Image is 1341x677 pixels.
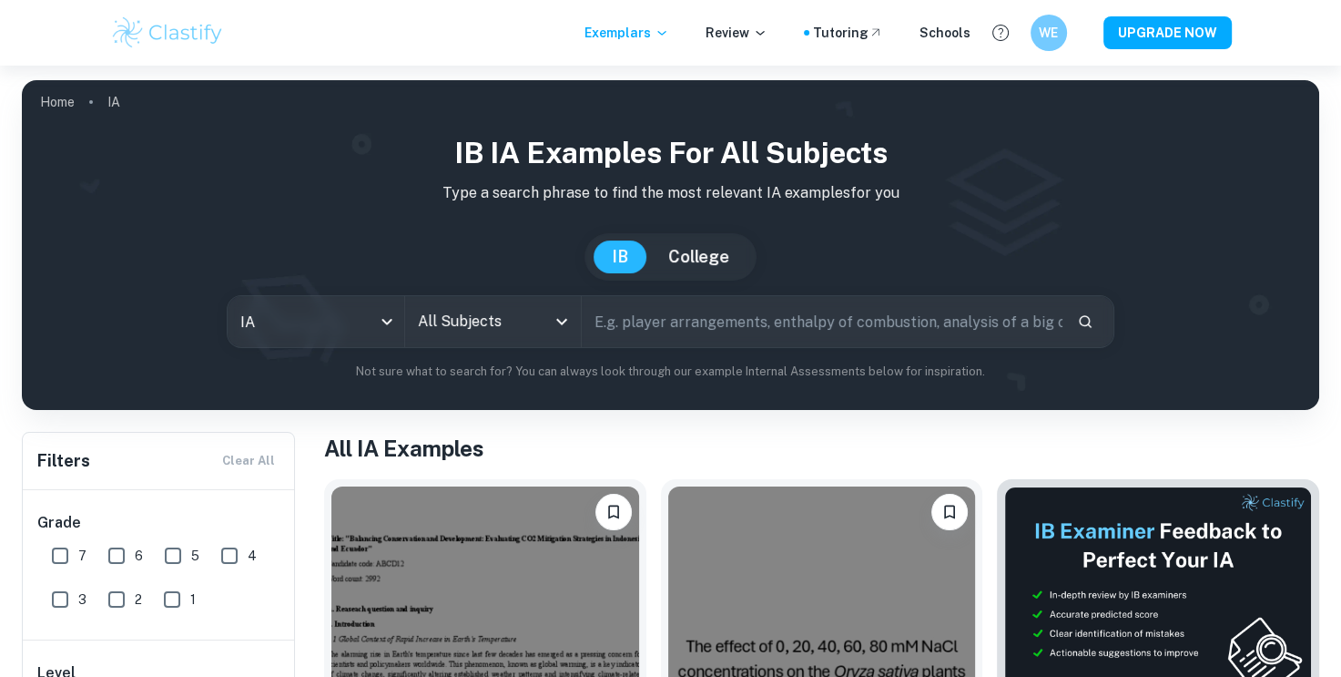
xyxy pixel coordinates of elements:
[40,89,75,115] a: Home
[582,296,1062,347] input: E.g. player arrangements, enthalpy of combustion, analysis of a big city...
[594,241,646,273] button: IB
[37,512,281,534] h6: Grade
[584,23,669,43] p: Exemplars
[324,432,1319,465] h1: All IA Examples
[1038,23,1059,43] h6: WE
[22,80,1319,410] img: profile cover
[985,17,1016,48] button: Help and Feedback
[78,590,86,610] span: 3
[1031,15,1067,51] button: WE
[37,448,90,474] h6: Filters
[248,546,257,566] span: 4
[706,23,767,43] p: Review
[228,296,404,347] div: IA
[1070,306,1101,337] button: Search
[549,309,574,334] button: Open
[135,590,142,610] span: 2
[931,494,968,530] button: Bookmark
[1103,16,1232,49] button: UPGRADE NOW
[110,15,226,51] img: Clastify logo
[919,23,970,43] a: Schools
[650,241,747,273] button: College
[36,131,1305,175] h1: IB IA examples for all subjects
[135,546,143,566] span: 6
[78,546,86,566] span: 7
[191,546,199,566] span: 5
[36,363,1305,381] p: Not sure what to search for? You can always look through our example Internal Assessments below f...
[813,23,883,43] a: Tutoring
[107,92,120,112] p: IA
[595,494,632,530] button: Bookmark
[36,182,1305,204] p: Type a search phrase to find the most relevant IA examples for you
[190,590,196,610] span: 1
